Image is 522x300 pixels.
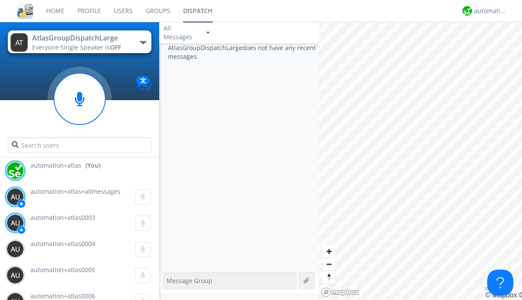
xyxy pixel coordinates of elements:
iframe: Toggle Customer Support [487,270,513,296]
div: (You) [86,161,100,170]
div: AtlasGroupDispatchLarge [32,33,130,43]
span: automation+atlas0006 [30,292,95,300]
span: automation+atlas0003 [30,213,95,222]
img: 373638.png [7,266,24,284]
button: Reset bearing to north [323,270,335,283]
a: Mapbox [485,291,517,299]
img: 373638.png [7,240,24,258]
img: Translation enabled [136,76,151,91]
span: Single Speaker is [60,43,121,51]
div: AtlasGroupDispatchLarge does not have any recent messages. [159,44,318,272]
button: Zoom in [323,245,335,258]
img: 373638.png [10,33,28,52]
img: 373638.png [7,214,24,232]
span: automation+atlas [30,161,81,170]
img: 373638.png [7,188,24,206]
button: AtlasGroupDispatchLargeEveryone·Single Speaker isOFF [8,30,151,53]
span: automation+atlas0005 [30,266,95,274]
a: Mapbox logo [321,287,359,297]
span: automation+atlas+allmessages [30,187,120,196]
span: OFF [110,43,121,51]
img: cddb5a64eb264b2086981ab96f4c1ba7 [17,3,33,19]
img: d2d01cd9b4174d08988066c6d424eccd [7,162,24,179]
button: Toggle attribution [485,287,492,290]
div: automation+atlas [474,7,507,15]
div: Everyone · [32,43,130,52]
span: automation+atlas0004 [30,239,95,248]
input: Search users [8,137,151,153]
span: Zoom out [323,258,335,270]
div: All Messages [164,24,198,41]
img: d2d01cd9b4174d08988066c6d424eccd [462,6,472,16]
button: Zoom out [323,258,335,270]
img: caret-down-sm.svg [206,32,210,34]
